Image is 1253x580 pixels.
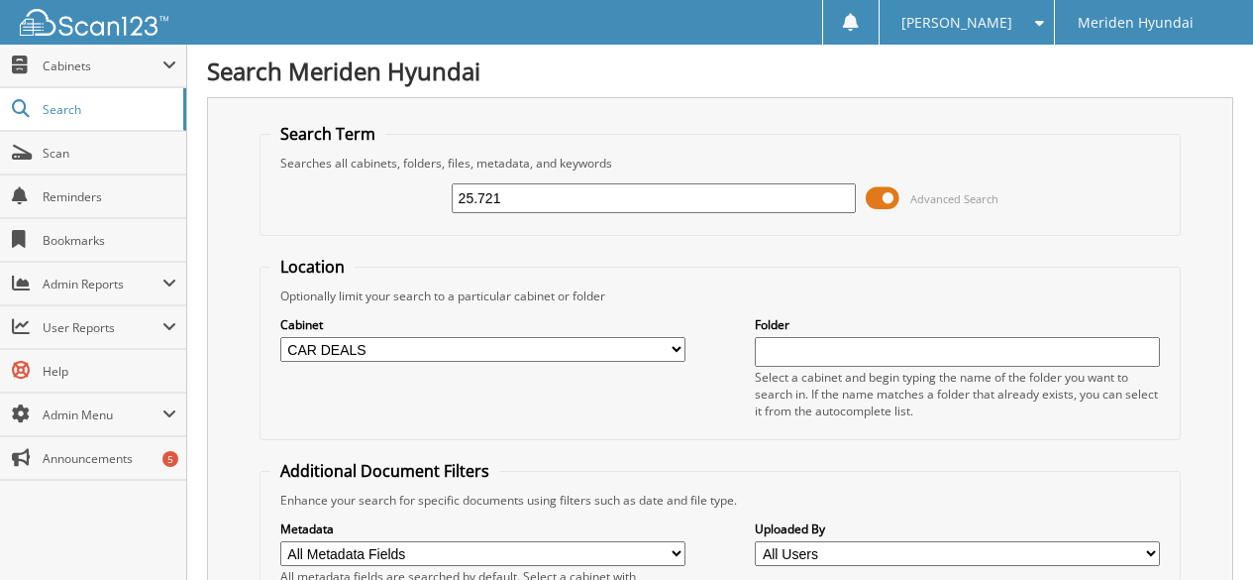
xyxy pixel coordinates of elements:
legend: Additional Document Filters [270,460,499,482]
label: Folder [755,316,1160,333]
img: scan123-logo-white.svg [20,9,168,36]
legend: Search Term [270,123,385,145]
div: 5 [162,451,178,467]
span: Cabinets [43,58,162,74]
label: Metadata [280,521,685,537]
span: Help [43,363,176,380]
label: Cabinet [280,316,685,333]
span: Advanced Search [910,191,998,206]
span: User Reports [43,319,162,336]
span: Admin Menu [43,406,162,423]
span: Scan [43,145,176,162]
div: Select a cabinet and begin typing the name of the folder you want to search in. If the name match... [755,369,1160,419]
span: Admin Reports [43,276,162,292]
span: Bookmarks [43,232,176,249]
span: Reminders [43,188,176,205]
span: [PERSON_NAME] [901,17,1012,29]
span: Announcements [43,450,176,467]
div: Searches all cabinets, folders, files, metadata, and keywords [270,155,1170,172]
legend: Location [270,256,355,278]
span: Search [43,101,173,118]
div: Optionally limit your search to a particular cabinet or folder [270,288,1170,304]
label: Uploaded By [755,521,1160,537]
span: Meriden Hyundai [1078,17,1194,29]
div: Enhance your search for specific documents using filters such as date and file type. [270,492,1170,509]
h1: Search Meriden Hyundai [207,55,1233,87]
